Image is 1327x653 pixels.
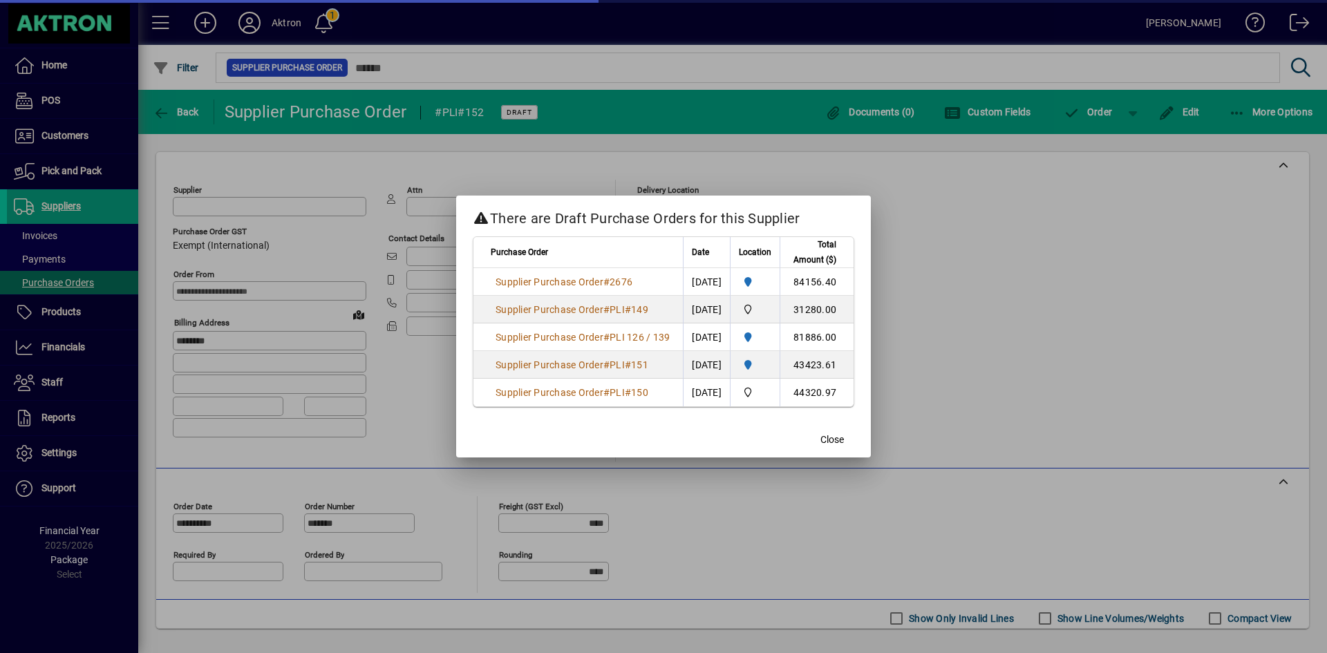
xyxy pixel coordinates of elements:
[456,196,871,236] h2: There are Draft Purchase Orders for this Supplier
[739,302,771,317] span: Central
[496,332,603,343] span: Supplier Purchase Order
[739,385,771,400] span: Central
[683,379,730,406] td: [DATE]
[610,276,632,287] span: 2676
[739,357,771,372] span: HAMILTON
[610,359,648,370] span: PLI#151
[780,351,854,379] td: 43423.61
[683,268,730,296] td: [DATE]
[496,359,603,370] span: Supplier Purchase Order
[739,330,771,345] span: HAMILTON
[603,387,610,398] span: #
[610,387,648,398] span: PLI#150
[780,323,854,351] td: 81886.00
[603,359,610,370] span: #
[683,296,730,323] td: [DATE]
[603,332,610,343] span: #
[491,385,653,400] a: Supplier Purchase Order#PLI#150
[491,245,548,260] span: Purchase Order
[739,274,771,290] span: HAMILTON
[683,351,730,379] td: [DATE]
[496,276,603,287] span: Supplier Purchase Order
[739,245,771,260] span: Location
[603,304,610,315] span: #
[780,379,854,406] td: 44320.97
[610,332,670,343] span: PLI 126 / 139
[496,387,603,398] span: Supplier Purchase Order
[820,433,844,447] span: Close
[789,237,836,267] span: Total Amount ($)
[491,330,675,345] a: Supplier Purchase Order#PLI 126 / 139
[491,274,637,290] a: Supplier Purchase Order#2676
[491,302,653,317] a: Supplier Purchase Order#PLI#149
[491,357,653,372] a: Supplier Purchase Order#PLI#151
[780,268,854,296] td: 84156.40
[610,304,648,315] span: PLI#149
[692,245,709,260] span: Date
[496,304,603,315] span: Supplier Purchase Order
[603,276,610,287] span: #
[683,323,730,351] td: [DATE]
[780,296,854,323] td: 31280.00
[810,427,854,452] button: Close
